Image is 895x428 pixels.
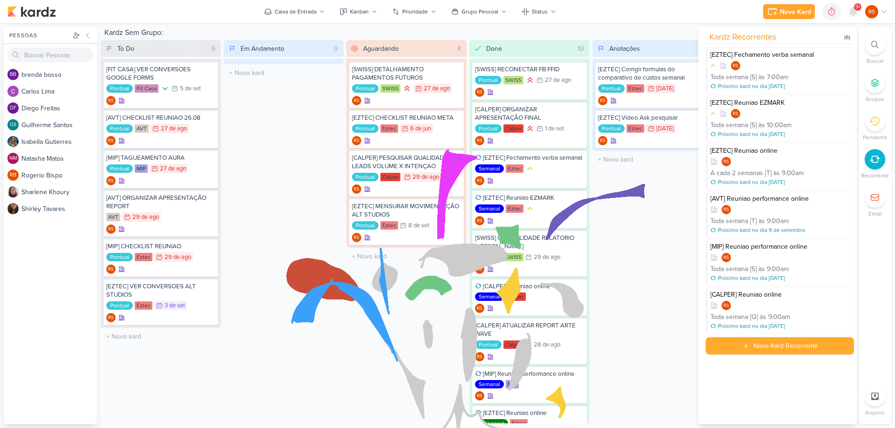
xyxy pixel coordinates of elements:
[758,264,765,274] div: às
[352,65,461,82] div: [SWISS] DETALHAMENTO PAGAMENTOS FUTUROS
[475,65,584,74] div: [SWISS] RECONECTAR FB FFID
[475,304,484,313] div: Criador(a): Renan Sena
[477,90,482,95] p: RS
[506,164,523,173] div: Eztec
[750,264,757,274] div: [S]
[352,124,379,133] div: Pontual
[402,84,412,93] div: Prioridade Alta
[475,164,504,173] div: Semanal
[106,176,116,185] div: Criador(a): Renan Sena
[106,224,116,234] div: Renan Sena
[165,303,185,309] div: 3 de set
[475,234,584,251] div: [SWISS] CONSOLIDADE RELATORIO MIGUEL
[106,213,120,221] div: AVT
[710,243,851,251] div: [MIP] Reuniao performance online
[733,112,738,116] p: RS
[765,168,771,178] div: [T]
[7,119,19,130] div: Guilherme Santos
[626,124,644,133] div: Eztec
[354,139,359,143] p: RS
[410,126,431,132] div: 6 de jun
[226,66,342,80] input: + Novo kard
[475,282,584,291] div: [CALPER] Reuniao online
[106,65,215,82] div: [FIT CASA] VER CONVERSOES GOOGLE FORMS
[135,253,152,261] div: Eztec
[726,120,748,130] div: semana
[475,419,508,428] div: Quinzenal
[726,216,748,226] div: semana
[598,65,707,82] div: [EZTEC] Corrigir formulas do comparativo de custos semanal
[737,168,763,178] div: semanas
[718,274,785,282] div: Próximo kard no dia [DATE]
[352,221,379,230] div: Pontual
[475,216,484,225] div: Renan Sena
[710,195,851,203] div: [AVT] Reuniao performance online
[352,184,361,194] div: Renan Sena
[475,380,504,388] div: Semanal
[380,124,398,133] div: Eztec
[726,312,748,322] div: semana
[7,86,19,97] img: Carlos Lima
[503,340,523,349] div: Calper
[354,99,359,103] p: RS
[380,84,400,93] div: SWISS
[135,301,152,310] div: Eztec
[773,168,780,178] div: às
[859,34,891,65] li: Ctrl + F
[767,72,788,82] div: 7:00am
[106,164,133,173] div: Pontual
[503,124,523,133] div: Calper
[475,352,484,361] div: Renan Sena
[135,84,158,93] div: Fit Casa
[354,187,359,192] p: RS
[21,120,97,130] div: G u i l h e r m e S a n t o s
[767,264,789,274] div: 9:00am
[506,380,519,388] div: MIP
[594,153,711,166] input: + Novo kard
[352,136,361,145] div: Renan Sena
[103,330,219,343] input: + Novo kard
[758,216,765,226] div: às
[475,253,502,261] div: Pontual
[180,86,201,92] div: 5 de set
[844,33,850,41] span: (6)
[106,253,133,261] div: Pontual
[160,166,186,172] div: 27 de ago
[108,139,114,143] p: RS
[475,391,484,401] div: Renan Sena
[710,216,724,226] div: Toda
[868,210,882,218] p: Email
[718,178,785,186] div: Próximo kard no dia [DATE]
[525,204,535,213] div: Prioridade Média
[475,136,484,145] div: Criador(a): Renan Sena
[475,105,584,122] div: [CALPER] ORGANIZAR APRESENTAÇÃO FINAL
[135,164,148,173] div: MIP
[726,264,748,274] div: semana
[348,250,465,263] input: + Novo kard
[600,99,606,103] p: RS
[758,120,765,130] div: às
[165,254,191,260] div: 29 de ago
[132,214,159,220] div: 29 de ago
[352,202,461,219] div: [EZTEC] MENSURAR MOVIMENTAÇÃO ALT STUDIOS
[718,130,785,138] div: Próximo kard no dia [DATE]
[106,154,215,162] div: [MIP] TAGUEAMENTO AURA
[21,154,97,163] div: N a t a s h a M a t o s
[545,126,564,132] div: 1 de set
[750,120,757,130] div: [S]
[758,72,765,82] div: às
[106,84,133,93] div: Pontual
[475,124,502,133] div: Pontual
[722,301,731,310] div: Renan Sena
[21,103,97,113] div: D i e g o F r e i t a s
[710,147,851,155] div: [EZTEC] Reuniao online
[475,216,484,225] div: Criador(a): Renan Sena
[855,3,861,11] span: 9+
[656,126,674,132] div: [DATE]
[477,179,482,183] p: RS
[503,76,523,84] div: SWISS
[352,96,361,105] div: Renan Sena
[475,88,484,97] div: Criador(a): Renan Sena
[21,204,97,214] div: S h i r l e y T a v a r e s
[10,72,16,77] p: bb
